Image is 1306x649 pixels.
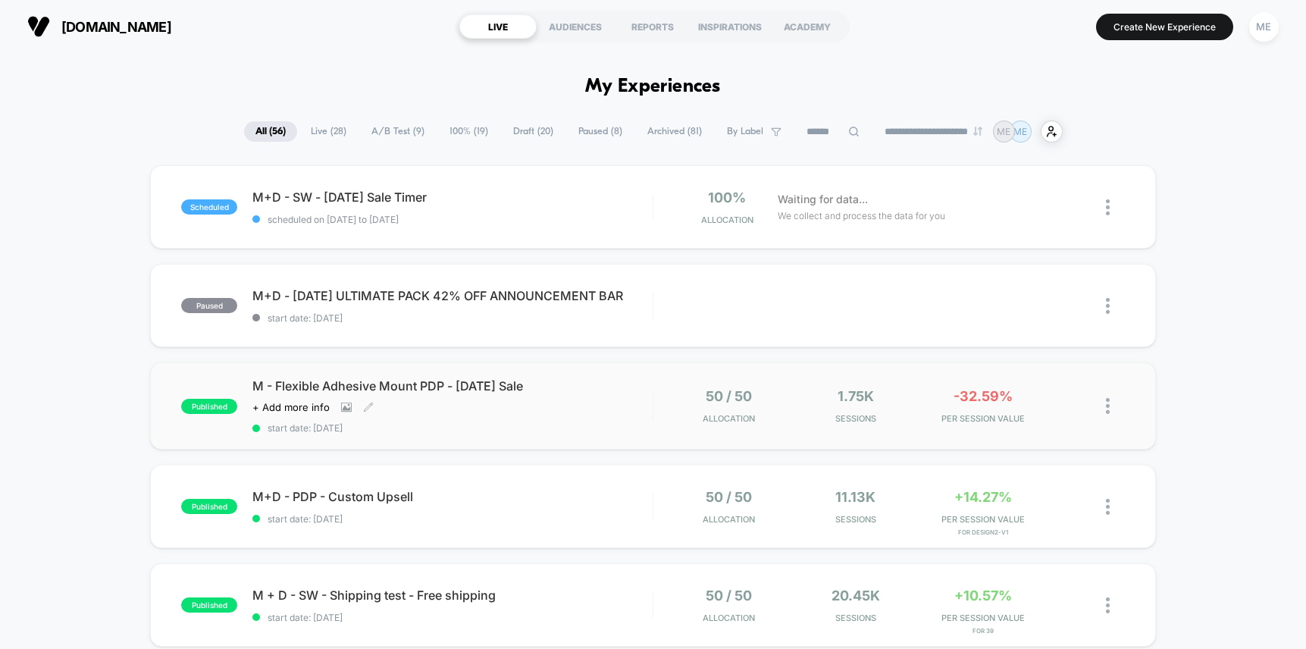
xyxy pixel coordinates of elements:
span: PER SESSION VALUE [923,413,1043,424]
span: By Label [727,126,763,137]
span: PER SESSION VALUE [923,613,1043,623]
span: Allocation [703,514,755,525]
span: A/B Test ( 9 ) [360,121,436,142]
button: [DOMAIN_NAME] [23,14,176,39]
div: LIVE [459,14,537,39]
p: ME [997,126,1010,137]
span: Sessions [796,413,916,424]
button: ME [1245,11,1283,42]
div: ME [1249,12,1279,42]
span: M + D - SW - Shipping test - Free shipping [252,588,653,603]
img: close [1106,597,1110,613]
span: start date: [DATE] [252,612,653,623]
div: INSPIRATIONS [691,14,769,39]
span: + Add more info [252,401,330,413]
span: M+D - PDP - Custom Upsell [252,489,653,504]
div: REPORTS [614,14,691,39]
img: Visually logo [27,15,50,38]
span: 11.13k [835,489,875,505]
span: scheduled on [DATE] to [DATE] [252,214,653,225]
span: M - Flexible Adhesive Mount PDP - [DATE] Sale [252,378,653,393]
span: All ( 56 ) [244,121,297,142]
span: Waiting for data... [778,191,868,208]
button: Create New Experience [1096,14,1233,40]
span: Allocation [703,613,755,623]
span: 50 / 50 [706,588,752,604]
div: AUDIENCES [537,14,614,39]
span: start date: [DATE] [252,513,653,525]
span: published [181,499,237,514]
span: Allocation [701,215,753,225]
span: We collect and process the data for you [778,208,945,223]
img: close [1106,298,1110,314]
span: 1.75k [838,388,874,404]
span: start date: [DATE] [252,422,653,434]
span: M+D - SW - [DATE] Sale Timer [252,190,653,205]
span: start date: [DATE] [252,312,653,324]
span: 20.45k [832,588,880,604]
img: end [973,127,982,136]
span: Paused ( 8 ) [567,121,634,142]
span: Live ( 28 ) [299,121,358,142]
span: 50 / 50 [706,489,752,505]
span: Draft ( 20 ) [502,121,565,142]
p: ME [1013,126,1027,137]
span: paused [181,298,237,313]
span: PER SESSION VALUE [923,514,1043,525]
span: 100% ( 19 ) [438,121,500,142]
img: close [1106,199,1110,215]
span: for 39 [923,627,1043,635]
span: +10.57% [954,588,1012,604]
span: scheduled [181,199,237,215]
span: Allocation [703,413,755,424]
span: published [181,399,237,414]
span: [DOMAIN_NAME] [61,19,171,35]
span: Archived ( 81 ) [636,121,713,142]
span: 50 / 50 [706,388,752,404]
span: -32.59% [954,388,1013,404]
span: Sessions [796,613,916,623]
span: +14.27% [954,489,1012,505]
div: ACADEMY [769,14,846,39]
h1: My Experiences [585,76,721,98]
span: Sessions [796,514,916,525]
img: close [1106,398,1110,414]
span: 100% [708,190,746,205]
span: M+D - [DATE] ULTIMATE PACK 42% OFF ANNOUNCEMENT BAR [252,288,653,303]
span: published [181,597,237,613]
span: for Design2-V1 [923,528,1043,536]
img: close [1106,499,1110,515]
